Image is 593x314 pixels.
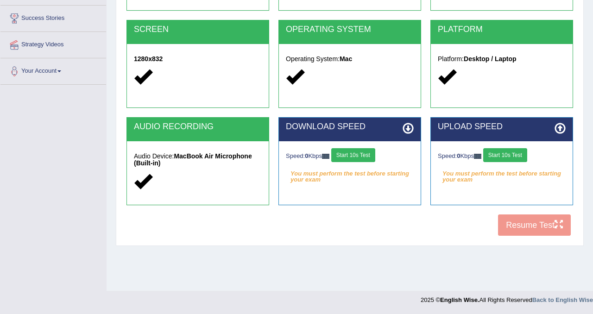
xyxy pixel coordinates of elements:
[286,56,414,63] h5: Operating System:
[438,148,566,164] div: Speed: Kbps
[438,167,566,181] em: You must perform the test before starting your exam
[331,148,375,162] button: Start 10s Test
[0,32,106,55] a: Strategy Videos
[134,122,262,132] h2: AUDIO RECORDING
[340,55,352,63] strong: Mac
[457,152,460,159] strong: 0
[464,55,517,63] strong: Desktop / Laptop
[286,25,414,34] h2: OPERATING SYSTEM
[438,56,566,63] h5: Platform:
[0,58,106,82] a: Your Account
[134,25,262,34] h2: SCREEN
[474,154,481,159] img: ajax-loader-fb-connection.gif
[438,25,566,34] h2: PLATFORM
[286,167,414,181] em: You must perform the test before starting your exam
[286,122,414,132] h2: DOWNLOAD SPEED
[322,154,329,159] img: ajax-loader-fb-connection.gif
[286,148,414,164] div: Speed: Kbps
[421,291,593,304] div: 2025 © All Rights Reserved
[0,6,106,29] a: Success Stories
[440,296,479,303] strong: English Wise.
[305,152,308,159] strong: 0
[438,122,566,132] h2: UPLOAD SPEED
[483,148,527,162] button: Start 10s Test
[134,55,163,63] strong: 1280x832
[134,152,252,167] strong: MacBook Air Microphone (Built-in)
[532,296,593,303] a: Back to English Wise
[134,153,262,167] h5: Audio Device:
